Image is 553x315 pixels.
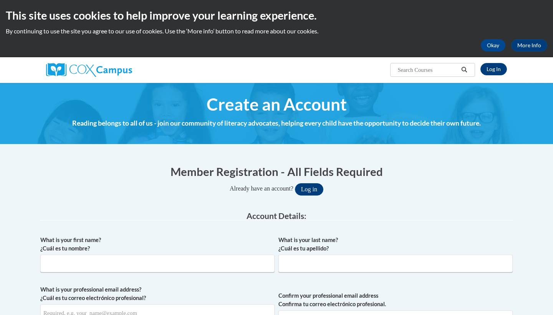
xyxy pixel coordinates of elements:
span: Create an Account [207,94,347,114]
button: Log in [295,183,323,196]
p: By continuing to use the site you agree to our use of cookies. Use the ‘More info’ button to read... [6,27,547,35]
label: What is your professional email address? ¿Cuál es tu correo electrónico profesional? [40,285,275,302]
button: Okay [481,39,505,51]
img: Cox Campus [46,63,132,77]
a: More Info [511,39,547,51]
input: Metadata input [40,255,275,272]
button: Search [459,65,470,75]
span: Account Details: [247,211,306,220]
input: Metadata input [278,255,513,272]
h1: Member Registration - All Fields Required [40,164,513,179]
input: Search Courses [397,65,459,75]
h4: Reading belongs to all of us - join our community of literacy advocates, helping every child have... [40,118,513,128]
span: Already have an account? [230,185,293,192]
label: What is your first name? ¿Cuál es tu nombre? [40,236,275,253]
label: What is your last name? ¿Cuál es tu apellido? [278,236,513,253]
h2: This site uses cookies to help improve your learning experience. [6,8,547,23]
a: Log In [480,63,507,75]
label: Confirm your professional email address Confirma tu correo electrónico profesional. [278,292,513,308]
